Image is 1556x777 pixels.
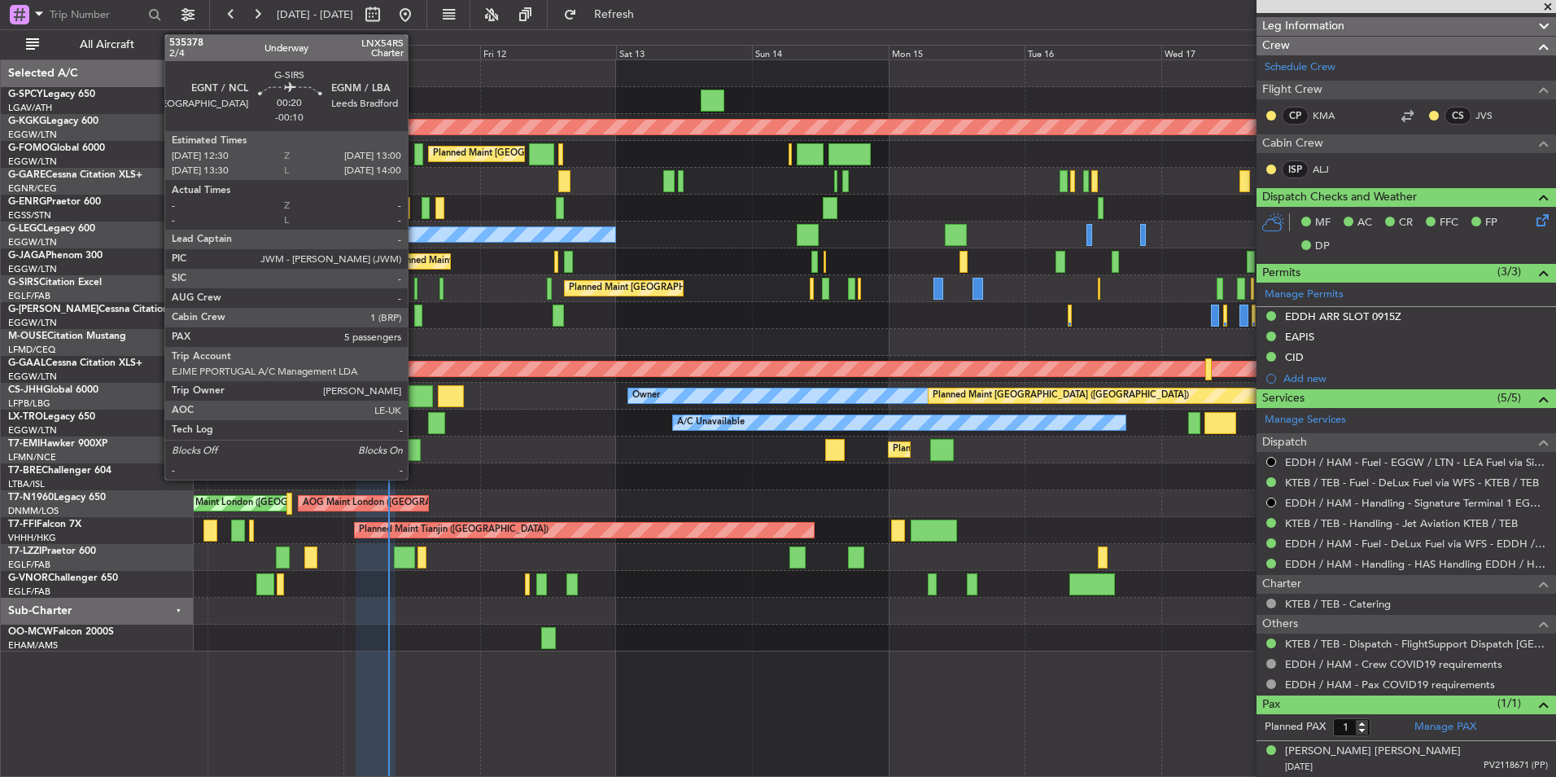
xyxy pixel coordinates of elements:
[1484,759,1548,773] span: PV2118671 (PP)
[112,88,376,112] div: Unplanned Maint [GEOGRAPHIC_DATA] ([PERSON_NAME] Intl)
[616,45,752,59] div: Sat 13
[1285,557,1548,571] a: EDDH / HAM - Handling - HAS Handling EDDH / HAM
[1282,107,1309,125] div: CP
[1265,719,1326,735] label: Planned PAX
[8,493,54,503] span: T7-N1960
[8,559,50,571] a: EGLF/FAB
[8,412,95,422] a: LX-TROLegacy 650
[1497,389,1521,406] span: (5/5)
[632,384,660,408] div: Owner
[8,627,53,637] span: OO-MCW
[8,639,58,652] a: EHAM/AMS
[197,33,225,46] div: [DATE]
[8,236,57,248] a: EGGW/LTN
[1315,239,1330,255] span: DP
[8,520,81,529] a: T7-FFIFalcon 7X
[580,9,649,20] span: Refresh
[8,412,43,422] span: LX-TRO
[8,116,98,126] a: G-KGKGLegacy 600
[1285,761,1313,773] span: [DATE]
[433,142,689,166] div: Planned Maint [GEOGRAPHIC_DATA] ([GEOGRAPHIC_DATA])
[1262,17,1344,36] span: Leg Information
[1285,350,1304,364] div: CID
[8,251,103,261] a: G-JAGAPhenom 300
[1262,575,1301,594] span: Charter
[1262,433,1307,452] span: Dispatch
[8,90,95,99] a: G-SPCYLegacy 650
[8,209,51,222] a: EGSS/STN
[1485,215,1497,231] span: FP
[1285,455,1548,469] a: EDDH / HAM - Fuel - EGGW / LTN - LEA Fuel via Signature in EGGW
[480,45,616,59] div: Fri 12
[1282,160,1309,178] div: ISP
[8,129,57,141] a: EGGW/LTN
[343,45,479,59] div: Thu 11
[1285,537,1548,551] a: EDDH / HAM - Fuel - DeLux Fuel via WFS - EDDH / HAM
[1285,496,1548,510] a: EDDH / HAM - Handling - Signature Terminal 1 EGGW / LTN
[1315,215,1331,231] span: MF
[8,317,57,329] a: EGGW/LTN
[8,224,43,234] span: G-LEGC
[303,491,485,516] div: AOG Maint London ([GEOGRAPHIC_DATA])
[1313,162,1349,177] a: ALJ
[1285,657,1502,671] a: EDDH / HAM - Crew COVID19 requirements
[1445,107,1471,125] div: CS
[314,303,570,327] div: Planned Maint [GEOGRAPHIC_DATA] ([GEOGRAPHIC_DATA])
[8,424,57,437] a: EGGW/LTN
[8,116,46,126] span: G-KGKG
[8,278,39,288] span: G-SIRS
[893,437,1048,462] div: Planned Maint [GEOGRAPHIC_DATA]
[677,410,745,435] div: A/C Unavailable
[752,45,888,59] div: Sun 14
[8,90,43,99] span: G-SPCY
[8,505,59,517] a: DNMM/LOS
[8,547,42,556] span: T7-LZZI
[8,371,57,383] a: EGGW/LTN
[8,466,111,476] a: T7-BREChallenger 604
[1262,37,1290,55] span: Crew
[889,45,1025,59] div: Mon 15
[556,2,653,28] button: Refresh
[8,305,98,314] span: G-[PERSON_NAME]
[8,331,126,341] a: M-OUSECitation Mustang
[1285,678,1495,691] a: EDDH / HAM - Pax COVID19 requirements
[1161,45,1297,59] div: Wed 17
[50,2,143,27] input: Trip Number
[8,627,114,637] a: OO-MCWFalcon 2000S
[1025,45,1160,59] div: Tue 16
[8,251,46,261] span: G-JAGA
[8,520,37,529] span: T7-FFI
[1285,330,1314,344] div: EAPIS
[42,39,172,50] span: All Aircraft
[8,451,56,463] a: LFMN/NCE
[172,491,354,516] div: AOG Maint London ([GEOGRAPHIC_DATA])
[277,7,353,22] span: [DATE] - [DATE]
[8,466,42,476] span: T7-BRE
[8,573,48,583] span: G-VNOR
[1399,215,1413,231] span: CR
[8,573,118,583] a: G-VNORChallenger 650
[8,532,56,544] a: VHHH/HKG
[8,385,98,395] a: CS-JHHGlobal 6000
[8,439,107,449] a: T7-EMIHawker 900XP
[1285,309,1401,323] div: EDDH ARR SLOT 0915Z
[359,518,549,542] div: Planned Maint Tianjin ([GEOGRAPHIC_DATA])
[1262,264,1300,283] span: Permits
[393,249,649,274] div: Planned Maint [GEOGRAPHIC_DATA] ([GEOGRAPHIC_DATA])
[8,385,43,395] span: CS-JHH
[8,197,46,207] span: G-ENRG
[1285,516,1518,530] a: KTEB / TEB - Handling - Jet Aviation KTEB / TEB
[347,222,375,247] div: Owner
[8,170,142,180] a: G-GARECessna Citation XLS+
[8,170,46,180] span: G-GARE
[569,276,825,301] div: Planned Maint [GEOGRAPHIC_DATA] ([GEOGRAPHIC_DATA])
[1440,215,1458,231] span: FFC
[8,493,106,503] a: T7-N1960Legacy 650
[8,156,57,168] a: EGGW/LTN
[8,478,45,490] a: LTBA/ISL
[1285,744,1461,760] div: [PERSON_NAME] [PERSON_NAME]
[8,358,142,368] a: G-GAALCessna Citation XLS+
[1262,696,1280,714] span: Pax
[274,276,398,301] div: AOG Maint [PERSON_NAME]
[1313,108,1349,123] a: KMA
